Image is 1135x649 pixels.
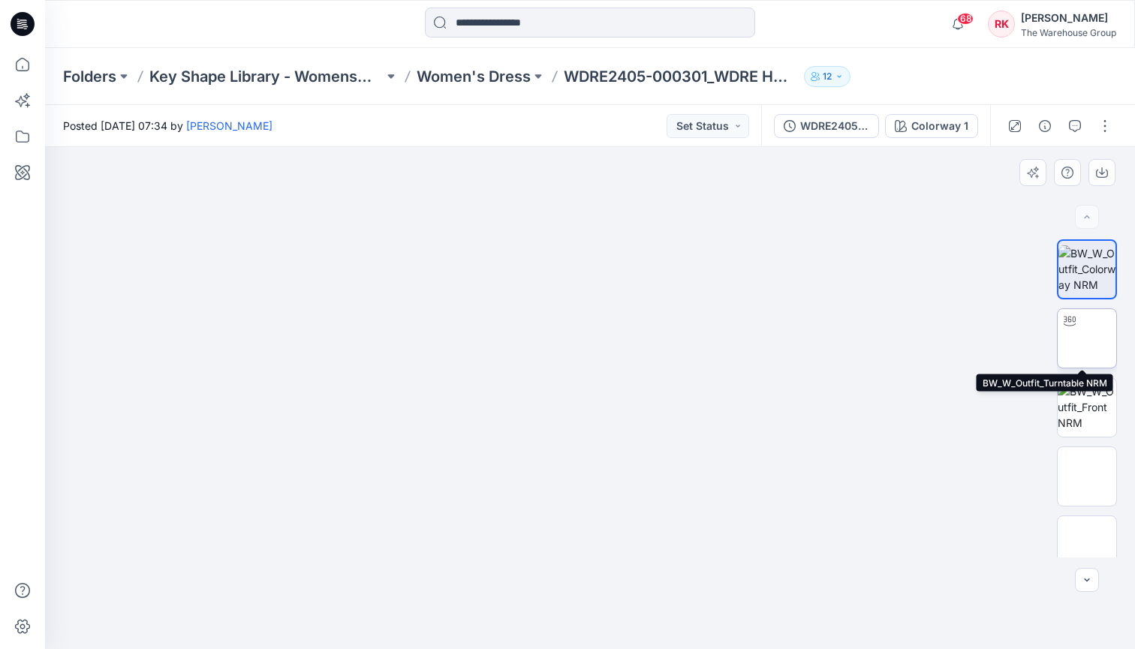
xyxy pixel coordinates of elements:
img: BW_W_Outfit_Colorway NRM [1058,245,1115,293]
button: WDRE2405-000301_WDRE HH CHANNELLED TRIANGLE CUP MIDI DRESS [774,114,879,138]
a: [PERSON_NAME] [186,119,272,132]
div: WDRE2405-000301_WDRE HH CHANNELLED TRIANGLE CUP MIDI DRESS [800,118,869,134]
img: eyJhbGciOiJIUzI1NiIsImtpZCI6IjAiLCJzbHQiOiJzZXMiLCJ0eXAiOiJKV1QifQ.eyJkYXRhIjp7InR5cGUiOiJzdG9yYW... [281,89,899,649]
img: BW_W_Outfit_Turntable NRM [1058,314,1116,362]
button: 12 [804,66,850,87]
img: BW_W_Outfit_Front NRM [1058,383,1116,431]
a: Women's Dress [417,66,531,87]
span: 68 [957,13,974,25]
p: WDRE2405-000301_WDRE HH CHANNELLED TRIANGLE CUP MIDI DRESS [564,66,798,87]
div: Colorway 1 [911,118,968,134]
a: Folders [63,66,116,87]
a: Key Shape Library - Womenswear [149,66,384,87]
img: BW_W_Outfit_Left NRM [1058,521,1116,569]
div: RK [988,11,1015,38]
span: Posted [DATE] 07:34 by [63,118,272,134]
div: The Warehouse Group [1021,27,1116,38]
button: Colorway 1 [885,114,978,138]
img: BW_W_Outfit_Back NRM [1058,452,1116,500]
p: 12 [823,68,832,85]
button: Details [1033,114,1057,138]
div: [PERSON_NAME] [1021,9,1116,27]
